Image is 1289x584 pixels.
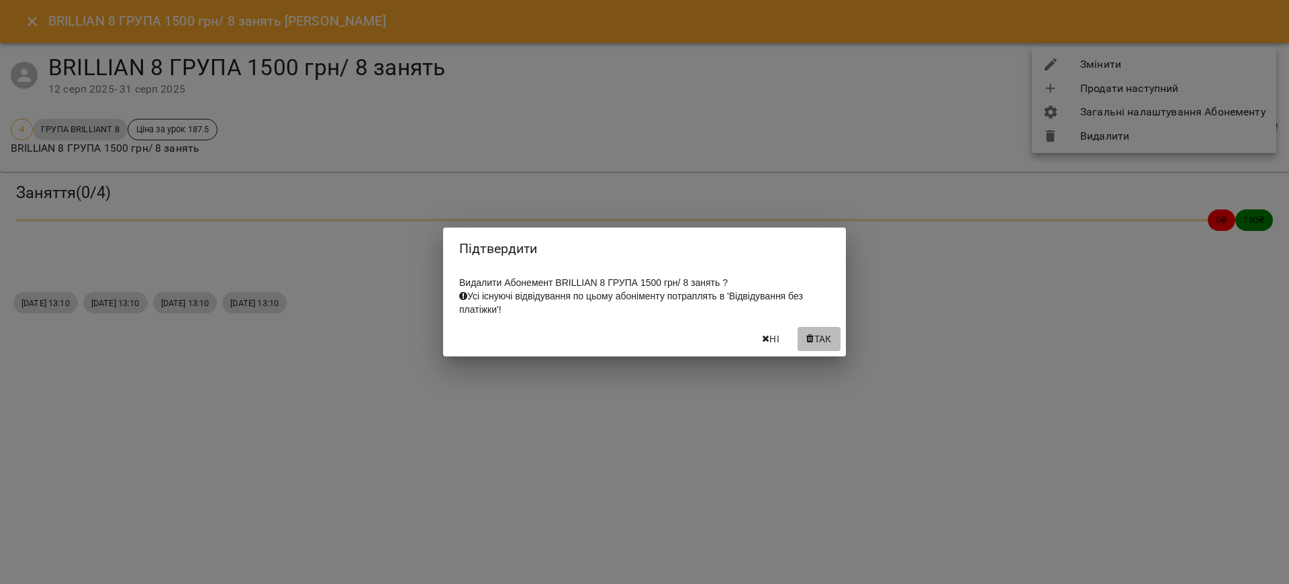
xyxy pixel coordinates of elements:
[798,327,841,351] button: Так
[459,291,803,315] span: Усі існуючі відвідування по цьому абоніменту потраплять в 'Відвідування без платіжки'!
[814,331,832,347] span: Так
[749,327,792,351] button: Ні
[459,277,803,315] span: Видалити Абонемент BRILLIAN 8 ГРУПА 1500 грн/ 8 занять ?
[769,331,779,347] span: Ні
[459,238,830,259] h2: Підтвердити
